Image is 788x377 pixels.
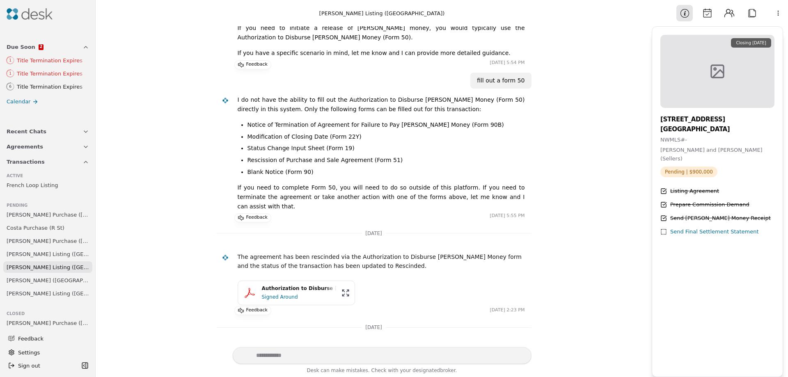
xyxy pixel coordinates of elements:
[7,311,89,317] div: Closed
[5,346,91,359] button: Settings
[5,359,79,372] button: Sign out
[246,214,268,222] p: Feedback
[7,319,89,327] span: [PERSON_NAME] Purchase ([US_STATE] Rd)
[7,202,89,209] div: Pending
[233,366,531,377] div: Desk can make mistakes. Check with your broker.
[1,55,92,66] a: 1Title Termination Expires
[1,81,92,92] a: 6Title Termination Expires
[9,84,11,90] div: 6
[660,136,774,144] div: NWMLS # -
[262,293,337,301] div: Signed Around
[17,82,89,91] div: Title Termination Expires
[660,147,763,162] span: [PERSON_NAME] and [PERSON_NAME] (Sellers)
[238,346,525,356] p: The lease agreement has been received.
[247,120,525,130] li: Notice of Termination of Agreement for Failure to Pay [PERSON_NAME] Money (Form 90B)
[7,237,89,245] span: [PERSON_NAME] Purchase ([GEOGRAPHIC_DATA])
[660,114,774,124] div: [STREET_ADDRESS]
[731,38,771,48] div: Closing [DATE]
[2,154,94,169] button: Transactions
[18,334,84,343] span: Feedback
[238,281,355,305] button: Authorization to Disburse [PERSON_NAME] Money - RescissionSigned Around
[7,173,89,179] div: Active
[2,39,94,55] button: Due Soon2
[246,306,268,315] p: Feedback
[3,331,89,346] button: Feedback
[222,254,229,261] img: Desk
[7,250,89,258] span: [PERSON_NAME] Listing ([GEOGRAPHIC_DATA])
[247,144,525,153] li: Status Change Input Sheet (Form 19)
[17,56,89,65] div: Title Termination Expires
[490,307,525,314] time: [DATE] 2:23 PM
[18,361,40,370] span: Sign out
[7,289,89,298] span: [PERSON_NAME] Listing ([GEOGRAPHIC_DATA])
[412,368,440,373] span: designated
[247,155,525,165] li: Rescission of Purchase and Sale Agreement (Form 51)
[246,61,268,69] p: Feedback
[238,95,525,114] p: I do not have the ability to fill out the Authorization to Disburse [PERSON_NAME] Money (Form 50)...
[319,9,445,18] div: [PERSON_NAME] Listing ([GEOGRAPHIC_DATA])
[660,167,717,177] span: Pending | $900,000
[490,212,525,219] time: [DATE] 5:55 PM
[362,229,385,238] span: [DATE]
[17,69,89,78] div: Title Termination Expires
[477,76,525,85] div: fill out a form 50
[7,276,89,285] span: [PERSON_NAME] ([GEOGRAPHIC_DATA])
[2,139,94,154] button: Agreements
[18,348,40,357] span: Settings
[670,201,749,209] div: Prepare Commission Demand
[238,252,525,271] p: The agreement has been rescinded via the Authorization to Disburse [PERSON_NAME] Money form and t...
[362,323,385,331] span: [DATE]
[7,142,43,151] span: Agreements
[7,181,58,190] span: French Loop Listing
[7,210,89,219] span: [PERSON_NAME] Purchase ([GEOGRAPHIC_DATA])
[238,23,525,42] p: If you need to initiate a release of [PERSON_NAME] money, you would typically use the Authorizati...
[7,127,46,136] span: Recent Chats
[670,187,719,196] div: Listing Agreement
[222,97,229,104] img: Desk
[670,228,759,236] div: Send Final Settlement Statement
[670,214,771,223] div: Send [PERSON_NAME] Money Receipt
[7,263,89,272] span: [PERSON_NAME] Listing ([GEOGRAPHIC_DATA])
[39,45,42,49] span: 2
[9,71,11,77] div: 1
[1,68,92,79] a: 1Title Termination Expires
[247,167,525,177] li: Blank Notice (Form 90)
[7,224,64,232] span: Costa Purchase (R St)
[9,57,11,64] div: 1
[233,347,531,364] textarea: Write your prompt here
[7,8,53,20] img: Desk
[2,124,94,139] button: Recent Chats
[490,59,525,66] time: [DATE] 5:54 PM
[238,48,525,58] p: If you have a specific scenario in mind, let me know and I can provide more detailed guidance.
[7,158,45,166] span: Transactions
[2,96,94,107] a: Calendar
[7,97,30,106] span: Calendar
[262,285,337,292] div: Authorization to Disburse [PERSON_NAME] Money - Rescission
[660,124,774,134] div: [GEOGRAPHIC_DATA]
[247,132,525,142] li: Modification of Closing Date (Form 22Y)
[238,183,525,211] p: If you need to complete Form 50, you will need to do so outside of this platform. If you need to ...
[7,43,35,51] span: Due Soon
